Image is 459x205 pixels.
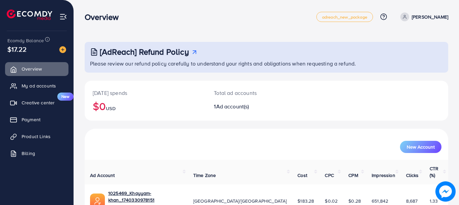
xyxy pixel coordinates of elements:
[348,172,358,179] span: CPM
[406,198,418,204] span: 8,687
[325,198,338,204] span: $0.02
[407,145,435,149] span: New Account
[406,172,419,179] span: Clicks
[7,44,27,54] span: $17.22
[57,93,74,101] span: New
[216,103,249,110] span: Ad account(s)
[325,172,334,179] span: CPC
[193,172,216,179] span: Time Zone
[297,198,314,204] span: $183.28
[22,82,56,89] span: My ad accounts
[372,172,395,179] span: Impression
[100,47,189,57] h3: [AdReach] Refund Policy
[59,46,66,53] img: image
[398,12,448,21] a: [PERSON_NAME]
[297,172,307,179] span: Cost
[93,89,198,97] p: [DATE] spends
[412,13,448,21] p: [PERSON_NAME]
[22,116,40,123] span: Payment
[430,165,438,179] span: CTR (%)
[5,113,68,126] a: Payment
[108,190,182,204] a: 1025469_Khayyam-khan_1740330978151
[22,150,35,157] span: Billing
[106,105,115,112] span: USD
[372,198,388,204] span: 651,842
[7,9,52,20] img: logo
[214,103,289,110] h2: 1
[5,79,68,93] a: My ad accounts
[5,130,68,143] a: Product Links
[90,59,444,68] p: Please review our refund policy carefully to understand your rights and obligations when requesti...
[90,172,115,179] span: Ad Account
[7,37,44,44] span: Ecomdy Balance
[22,133,51,140] span: Product Links
[400,141,441,153] button: New Account
[22,66,42,72] span: Overview
[316,12,373,22] a: adreach_new_package
[5,96,68,109] a: Creative centerNew
[5,62,68,76] a: Overview
[214,89,289,97] p: Total ad accounts
[93,100,198,112] h2: $0
[5,147,68,160] a: Billing
[193,198,287,204] span: [GEOGRAPHIC_DATA]/[GEOGRAPHIC_DATA]
[435,181,455,201] img: image
[59,13,67,21] img: menu
[22,99,55,106] span: Creative center
[430,198,438,204] span: 1.33
[322,15,367,19] span: adreach_new_package
[85,12,124,22] h3: Overview
[348,198,361,204] span: $0.28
